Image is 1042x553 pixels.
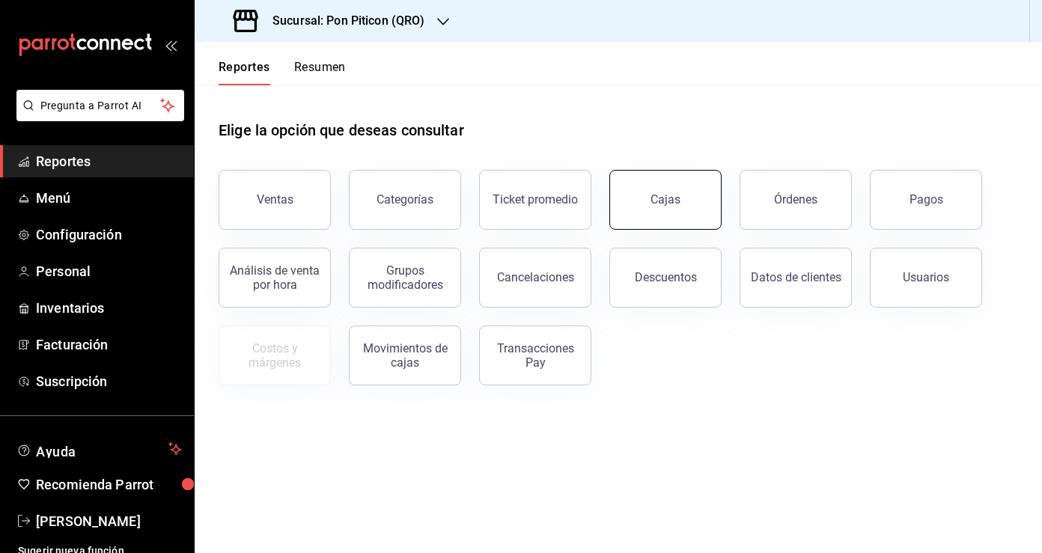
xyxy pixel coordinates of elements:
div: Costos y márgenes [228,341,321,370]
h3: Sucursal: Pon Piticon (QRO) [260,12,425,30]
button: Resumen [294,60,346,85]
button: Datos de clientes [740,248,852,308]
button: Categorías [349,170,461,230]
div: Cancelaciones [497,270,574,284]
span: Recomienda Parrot [36,474,182,495]
div: Cajas [651,192,680,207]
span: Menú [36,188,182,208]
button: Descuentos [609,248,722,308]
button: Ticket promedio [479,170,591,230]
a: Pregunta a Parrot AI [10,109,184,124]
div: Pagos [910,192,943,207]
button: Usuarios [870,248,982,308]
div: Transacciones Pay [489,341,582,370]
button: Transacciones Pay [479,326,591,385]
span: [PERSON_NAME] [36,511,182,531]
button: Contrata inventarios para ver este reporte [219,326,331,385]
button: Pagos [870,170,982,230]
button: Cancelaciones [479,248,591,308]
span: Facturación [36,334,182,355]
span: Configuración [36,224,182,245]
button: Pregunta a Parrot AI [16,90,184,121]
div: Órdenes [774,192,817,207]
button: Órdenes [740,170,852,230]
span: Inventarios [36,298,182,318]
div: Descuentos [635,270,697,284]
button: Reportes [219,60,270,85]
div: Usuarios [903,270,949,284]
span: Reportes [36,151,182,171]
div: Análisis de venta por hora [228,263,321,292]
div: navigation tabs [219,60,346,85]
div: Ventas [257,192,293,207]
button: Ventas [219,170,331,230]
button: Movimientos de cajas [349,326,461,385]
span: Suscripción [36,371,182,391]
span: Pregunta a Parrot AI [40,98,161,114]
span: Ayuda [36,440,162,458]
button: Cajas [609,170,722,230]
button: Grupos modificadores [349,248,461,308]
button: open_drawer_menu [165,39,177,51]
div: Categorías [377,192,433,207]
div: Datos de clientes [751,270,841,284]
h1: Elige la opción que deseas consultar [219,119,464,141]
span: Personal [36,261,182,281]
button: Análisis de venta por hora [219,248,331,308]
div: Grupos modificadores [359,263,451,292]
div: Movimientos de cajas [359,341,451,370]
div: Ticket promedio [493,192,578,207]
